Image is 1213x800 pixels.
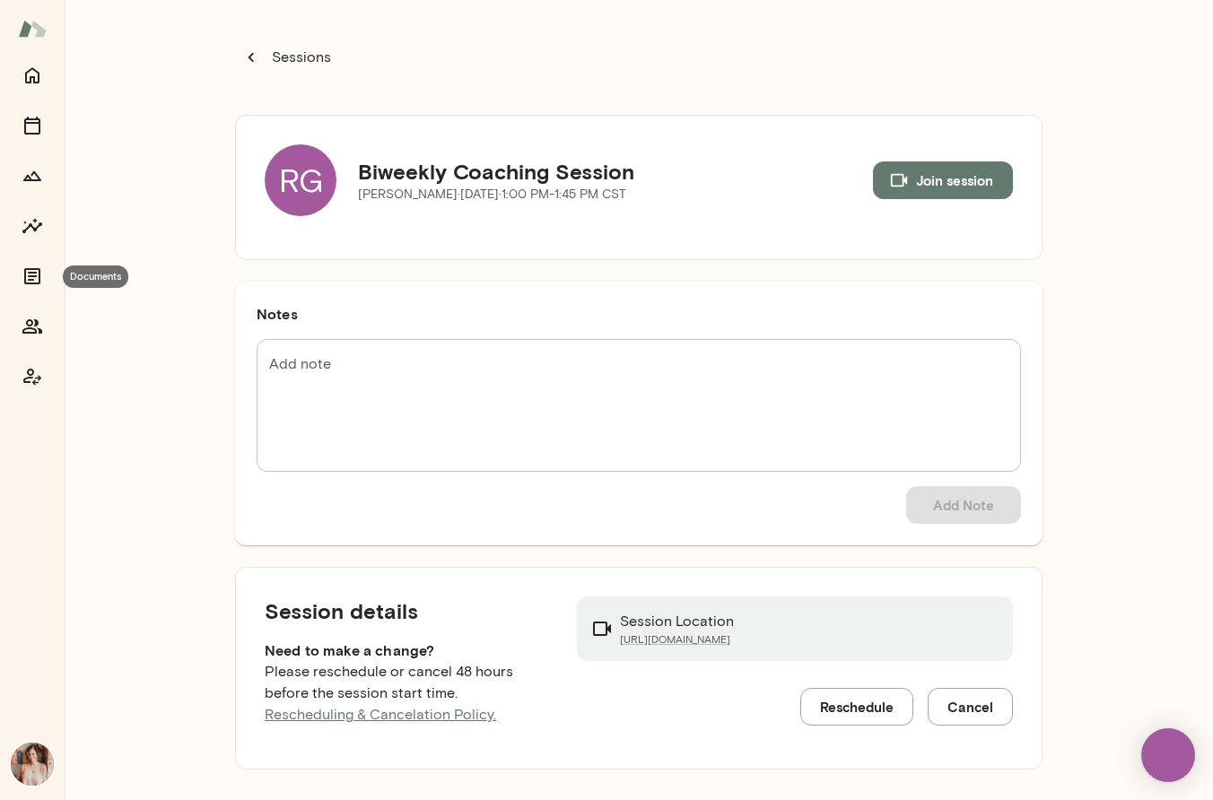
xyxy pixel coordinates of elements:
button: Cancel [928,688,1013,726]
h6: Notes [257,303,1021,325]
button: Growth Plan [14,158,50,194]
button: Sessions [14,108,50,143]
button: Sessions [235,39,341,75]
button: Members [14,309,50,344]
h5: Biweekly Coaching Session [358,157,634,186]
h5: Session details [265,596,548,625]
a: [URL][DOMAIN_NAME] [620,632,734,647]
p: [PERSON_NAME] · [DATE] · 1:00 PM-1:45 PM CST [358,186,634,204]
div: Documents [63,265,128,288]
h6: Need to make a change? [265,639,548,661]
p: Please reschedule or cancel 48 hours before the session start time. [265,661,548,726]
div: RG [265,144,336,216]
a: Rescheduling & Cancelation Policy. [265,706,496,723]
img: Nancy Alsip [11,743,54,786]
button: Coach app [14,359,50,395]
button: Join session [873,161,1013,199]
button: Home [14,57,50,93]
p: Session Location [620,611,734,632]
p: Sessions [268,47,331,68]
img: Mento [18,12,47,46]
button: Reschedule [800,688,913,726]
button: Documents [14,258,50,294]
button: Insights [14,208,50,244]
